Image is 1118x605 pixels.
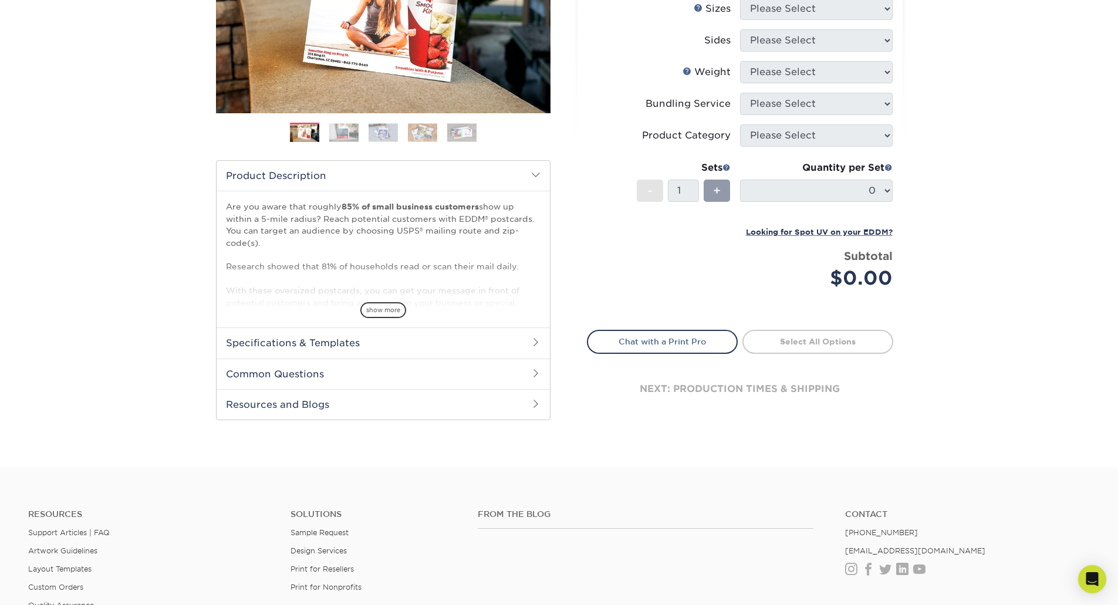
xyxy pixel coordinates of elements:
h2: Specifications & Templates [217,327,550,358]
a: Contact [845,509,1090,519]
div: Sides [704,33,731,48]
div: Quantity per Set [740,161,893,175]
div: Product Category [642,129,731,143]
img: EDDM 02 [329,123,359,141]
div: Weight [683,65,731,79]
a: Select All Options [742,330,893,353]
a: Print for Resellers [291,565,354,573]
h4: Solutions [291,509,460,519]
strong: 85% of small business customers [342,202,479,211]
span: + [713,182,721,200]
a: Sample Request [291,528,349,537]
span: - [647,182,653,200]
h4: From the Blog [478,509,813,519]
a: Design Services [291,546,347,555]
img: EDDM 03 [369,123,398,141]
img: EDDM 04 [408,123,437,141]
div: next: production times & shipping [587,354,893,424]
small: Looking for Spot UV on your EDDM? [746,228,893,236]
a: Support Articles | FAQ [28,528,110,537]
img: EDDM 01 [290,123,319,144]
a: Artwork Guidelines [28,546,97,555]
h4: Resources [28,509,273,519]
div: $0.00 [749,264,893,292]
a: Chat with a Print Pro [587,330,738,353]
span: show more [360,302,406,318]
div: Open Intercom Messenger [1078,565,1106,593]
div: Sizes [694,2,731,16]
p: Are you aware that roughly show up within a 5-mile radius? Reach potential customers with EDDM® p... [226,201,541,416]
h2: Product Description [217,161,550,191]
h2: Common Questions [217,359,550,389]
a: Looking for Spot UV on your EDDM? [746,226,893,237]
a: [EMAIL_ADDRESS][DOMAIN_NAME] [845,546,985,555]
a: Print for Nonprofits [291,583,362,592]
strong: Subtotal [844,249,893,262]
a: [PHONE_NUMBER] [845,528,918,537]
div: Sets [637,161,731,175]
img: EDDM 05 [447,123,477,141]
h2: Resources and Blogs [217,389,550,420]
div: Bundling Service [646,97,731,111]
